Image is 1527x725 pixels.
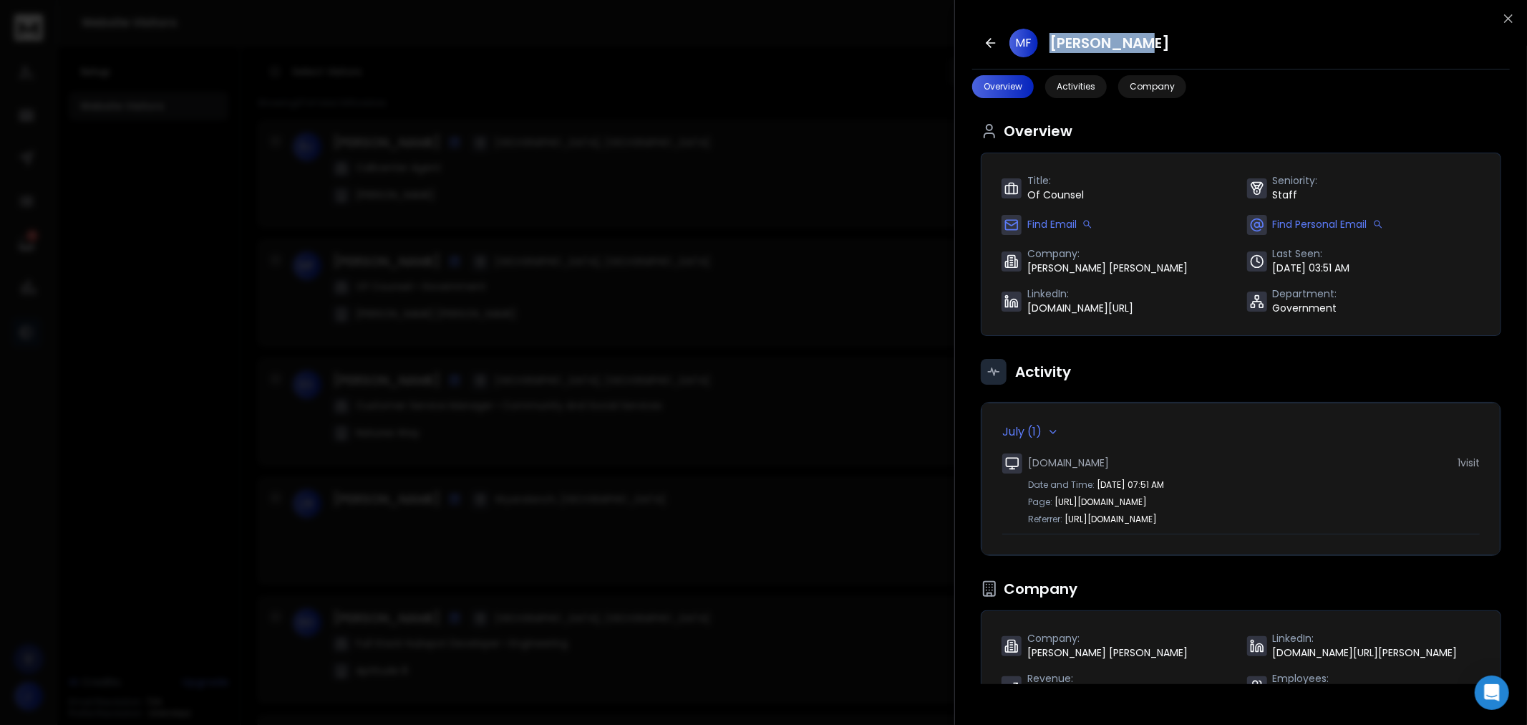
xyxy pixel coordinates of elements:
span: Government [1273,301,1337,315]
div: Referrer: [1028,514,1157,525]
div: Find Email [1002,213,1092,235]
span: [DOMAIN_NAME][URL] [1027,301,1133,315]
div: Open Intercom Messenger [1475,676,1509,710]
span: Staff [1273,188,1318,202]
h3: Overview [981,121,1072,141]
span: Last Seen : [1273,246,1350,261]
div: Date and Time: [1028,479,1164,491]
span: Company : [1027,246,1188,261]
div: LinkedIn:[DOMAIN_NAME][URL] [1002,287,1236,315]
span: [DOMAIN_NAME][URL][PERSON_NAME] [1273,645,1458,660]
h2: [PERSON_NAME] [1049,33,1170,53]
h3: Activity [981,359,1071,385]
button: Activities [1045,75,1107,98]
span: 1 visit [1458,456,1480,470]
span: Revenue : [1027,671,1110,686]
span: [DOMAIN_NAME] [1028,456,1109,470]
span: [URL][DOMAIN_NAME] [1055,496,1147,508]
span: LinkedIn : [1027,287,1133,301]
span: Of Counsel [1027,188,1084,202]
div: LinkedIn:[DOMAIN_NAME][URL][PERSON_NAME] [1247,631,1481,660]
h3: Company [981,579,1501,599]
div: Find Personal Email [1247,213,1383,235]
span: [DATE] 07:51 AM [1097,479,1164,491]
span: MF [1009,29,1038,57]
span: Company : [1027,631,1188,645]
span: [URL][DOMAIN_NAME] [1065,513,1157,525]
span: [DATE] 03:51 AM [1273,261,1350,275]
div: Page: [1028,496,1147,508]
span: [PERSON_NAME] [PERSON_NAME] [1027,261,1188,275]
button: Overview [972,75,1034,98]
span: Seniority : [1273,173,1318,188]
span: LinkedIn : [1273,631,1458,645]
span: [PERSON_NAME] [PERSON_NAME] [1027,645,1188,660]
span: Title : [1027,173,1084,188]
span: Department : [1273,287,1337,301]
button: Company [1118,75,1186,98]
h4: July (1) [1002,423,1042,441]
span: Employees : [1273,671,1329,686]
